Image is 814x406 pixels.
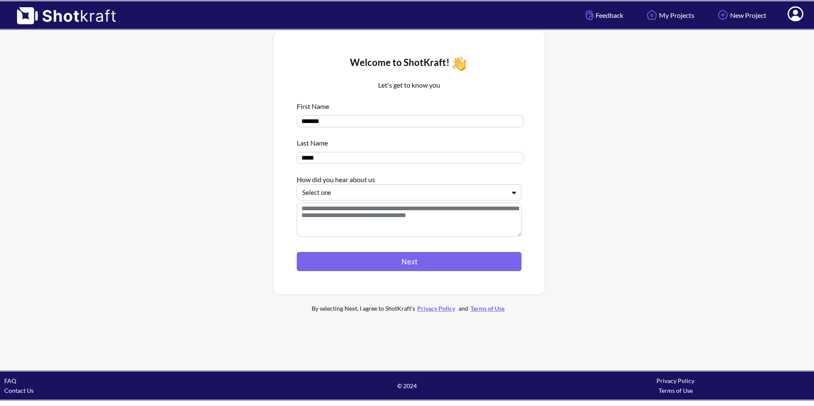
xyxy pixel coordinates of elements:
[584,8,596,22] img: Hand Icon
[709,4,773,26] a: New Project
[4,377,16,384] a: FAQ
[541,376,810,386] div: Privacy Policy
[584,10,623,20] span: Feedback
[273,381,542,391] span: © 2024
[297,134,522,148] div: Last Name
[645,8,659,22] img: Home Icon
[716,8,730,22] img: Add Icon
[638,4,701,26] a: My Projects
[297,170,522,184] div: How did you hear about us
[468,305,507,312] a: Terms of Use
[415,305,457,312] a: Privacy Policy
[297,252,522,271] button: Next
[450,54,469,73] img: Wave Icon
[297,54,522,73] div: Welcome to ShotKraft!
[541,386,810,395] div: Terms of Use
[297,80,522,90] p: Let's get to know you
[294,303,524,313] div: By selecting Next, I agree to ShotKraft's and
[4,387,34,394] a: Contact Us
[297,97,522,111] div: First Name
